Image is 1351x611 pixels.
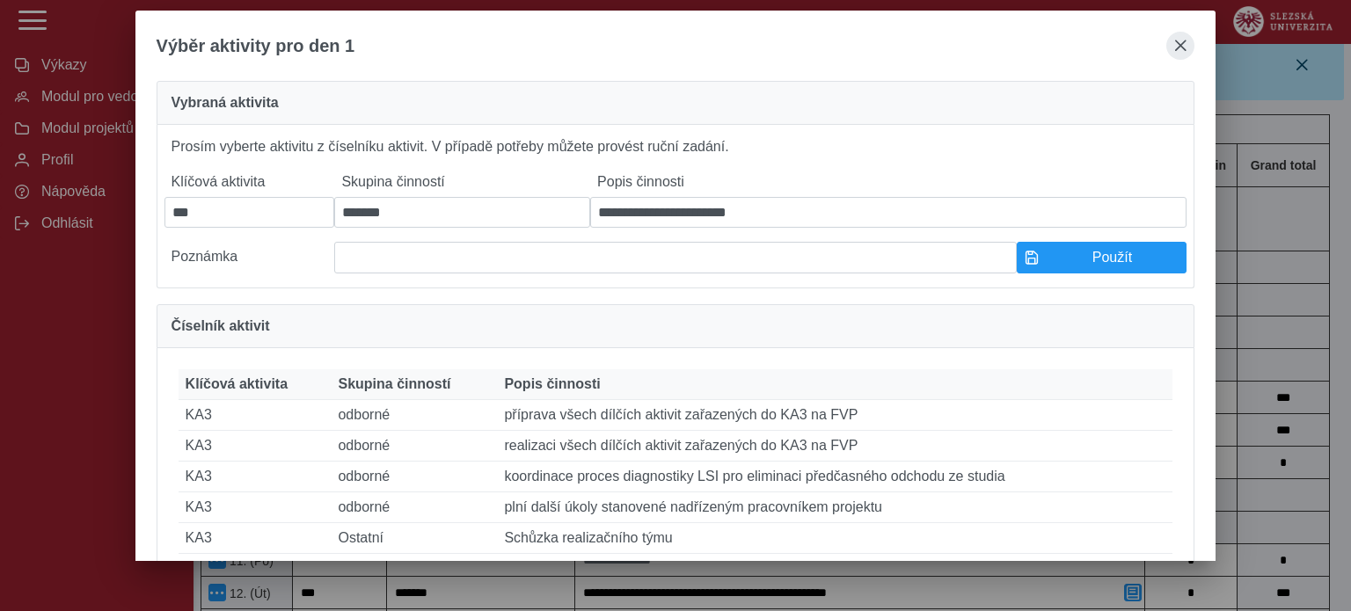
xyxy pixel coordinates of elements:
td: Schůzka realizačního týmu [497,523,1172,554]
span: Vybraná aktivita [172,96,279,110]
label: Klíčová aktivita [164,167,335,197]
td: KA3 [179,462,332,492]
td: koordinace proces diagnostiky LSI pro eliminaci předčasného odchodu ze studia [497,462,1172,492]
td: Ostatní [331,554,497,585]
td: příprava všech dílčích aktivit zařazených do KA3 na FVP [497,400,1172,431]
label: Poznámka [164,242,335,273]
td: Ostatní [331,523,497,554]
div: Prosím vyberte aktivitu z číselníku aktivit. V případě potřeby můžete provést ruční zadání. [157,125,1195,288]
span: Popis činnosti [504,376,600,392]
td: odborné [331,462,497,492]
td: KA3 [179,554,332,585]
td: KA3 [179,492,332,523]
span: Klíčová aktivita [186,376,288,392]
span: Skupina činností [338,376,450,392]
td: plní další úkoly stanovené nadřízeným pracovníkem projektu [497,492,1172,523]
label: Skupina činností [334,167,590,197]
td: KA3 [179,523,332,554]
td: KA3 [179,400,332,431]
span: Výběr aktivity pro den 1 [157,36,355,56]
span: Číselník aktivit [172,319,270,333]
td: odborné [331,492,497,523]
td: realizaci všech dílčích aktivit zařazených do KA3 na FVP [497,431,1172,462]
td: KA3 [179,431,332,462]
label: Popis činnosti [590,167,1187,197]
button: close [1166,32,1194,60]
td: odborné [331,431,497,462]
button: Použít [1017,242,1187,273]
span: Použít [1046,250,1179,265]
td: odborné [331,400,497,431]
td: On-line meeting [497,554,1172,585]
